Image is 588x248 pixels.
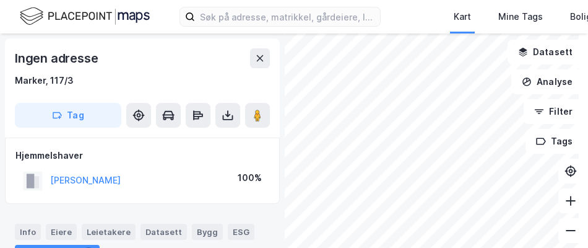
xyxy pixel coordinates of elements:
button: Filter [524,99,583,124]
div: ESG [228,224,254,240]
div: Mine Tags [498,9,543,24]
div: 100% [238,170,262,185]
button: Tags [525,129,583,154]
div: Kart [454,9,471,24]
div: Bygg [192,224,223,240]
div: Kontrollprogram for chat [526,188,588,248]
div: Eiere [46,224,77,240]
div: Hjemmelshaver [15,148,269,163]
div: Marker, 117/3 [15,73,74,88]
div: Datasett [141,224,187,240]
img: logo.f888ab2527a4732fd821a326f86c7f29.svg [20,6,150,27]
div: Leietakere [82,224,136,240]
input: Søk på adresse, matrikkel, gårdeiere, leietakere eller personer [195,7,380,26]
button: Datasett [508,40,583,64]
div: Ingen adresse [15,48,100,68]
button: Analyse [511,69,583,94]
button: Tag [15,103,121,128]
iframe: Chat Widget [526,188,588,248]
div: Info [15,224,41,240]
